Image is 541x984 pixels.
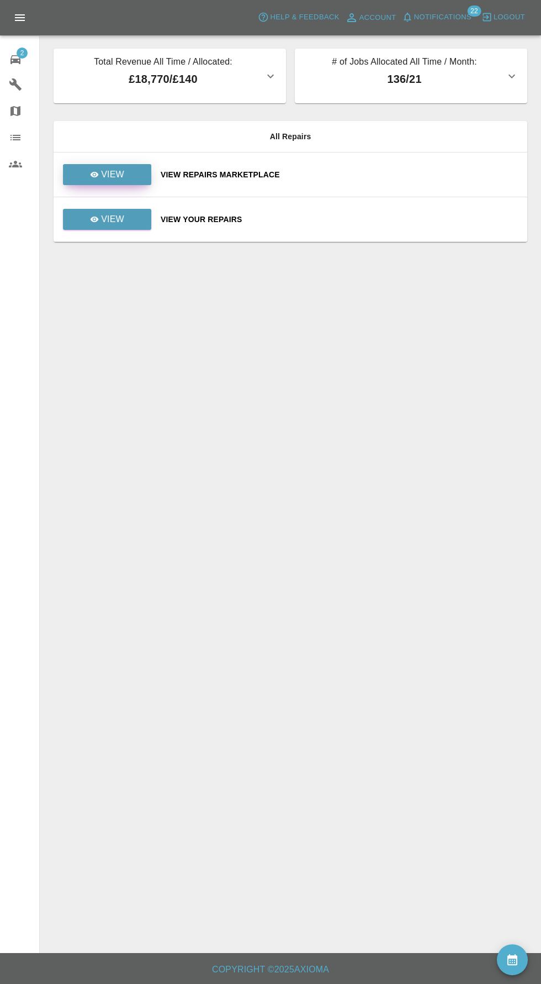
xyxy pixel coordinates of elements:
[9,962,532,977] h6: Copyright © 2025 Axioma
[342,9,399,27] a: Account
[54,49,286,103] button: Total Revenue All Time / Allocated:£18,770/£140
[63,209,151,230] a: View
[161,169,518,180] a: View Repairs Marketplace
[295,49,527,103] button: # of Jobs Allocated All Time / Month:136/21
[467,6,481,17] span: 22
[7,4,33,31] button: Open drawer
[270,11,339,24] span: Help & Feedback
[54,121,527,152] th: All Repairs
[101,213,124,226] p: View
[494,11,525,24] span: Logout
[479,9,528,26] button: Logout
[62,71,264,87] p: £18,770 / £140
[497,944,528,975] button: availability
[414,11,471,24] span: Notifications
[17,48,28,59] span: 2
[62,214,152,223] a: View
[63,164,151,185] a: View
[304,55,505,71] p: # of Jobs Allocated All Time / Month:
[101,168,124,181] p: View
[62,55,264,71] p: Total Revenue All Time / Allocated:
[359,12,396,24] span: Account
[62,170,152,178] a: View
[255,9,342,26] button: Help & Feedback
[399,9,474,26] button: Notifications
[161,214,518,225] a: View Your Repairs
[304,71,505,87] p: 136 / 21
